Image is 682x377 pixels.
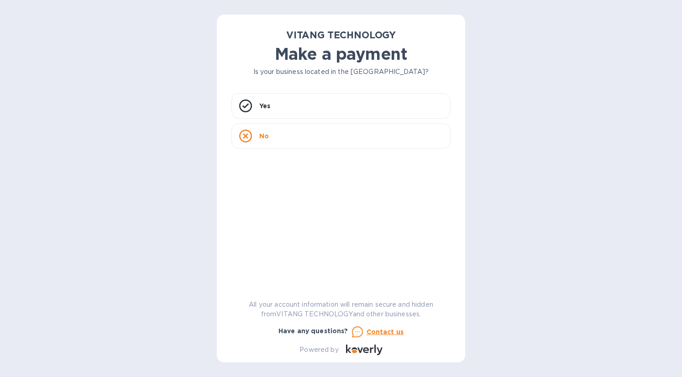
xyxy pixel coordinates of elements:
h1: Make a payment [231,44,451,63]
p: No [259,131,269,141]
u: Contact us [367,328,404,335]
p: Yes [259,101,270,110]
p: All your account information will remain secure and hidden from VITANG TECHNOLOGY and other busin... [231,300,451,319]
p: Is your business located in the [GEOGRAPHIC_DATA]? [231,67,451,77]
p: Powered by [299,345,338,355]
b: VITANG TECHNOLOGY [286,29,396,41]
b: Have any questions? [278,327,348,335]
